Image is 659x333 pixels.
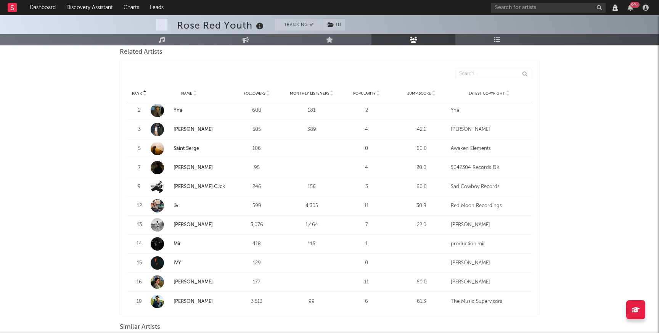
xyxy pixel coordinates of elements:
[407,91,431,96] span: Jump Score
[151,275,227,289] a: [PERSON_NAME]
[231,240,282,248] div: 418
[151,180,227,193] a: [PERSON_NAME] Click
[275,19,323,31] button: Tracking
[451,221,527,229] div: [PERSON_NAME]
[451,240,527,248] div: production.mir
[451,126,527,134] div: [PERSON_NAME]
[120,323,160,332] span: Similar Artists
[491,3,606,13] input: Search for artists
[396,202,447,210] div: 30.9
[451,183,527,191] div: Sad Cowboy Records
[244,91,265,96] span: Followers
[231,126,282,134] div: 505
[231,221,282,229] div: 3,076
[151,256,227,270] a: IVY
[151,142,227,155] a: Saint Serge
[174,261,181,265] a: IVY
[132,183,147,191] div: 9
[396,126,447,134] div: 42.1
[174,299,213,304] a: [PERSON_NAME]
[396,183,447,191] div: 60.0
[174,108,182,113] a: Yna
[341,107,392,114] div: 2
[174,165,213,170] a: [PERSON_NAME]
[290,91,329,96] span: Monthly Listeners
[396,278,447,286] div: 60.0
[341,126,392,134] div: 4
[174,203,180,208] a: liv.
[231,202,282,210] div: 599
[181,91,192,96] span: Name
[174,241,181,246] a: Mir
[286,221,337,229] div: 1,464
[353,91,376,96] span: Popularity
[231,107,282,114] div: 600
[231,164,282,172] div: 95
[451,278,527,286] div: [PERSON_NAME]
[132,164,147,172] div: 7
[396,221,447,229] div: 22.0
[323,19,345,31] span: ( 1 )
[451,298,527,306] div: The Music Supervisors
[132,91,142,96] span: Rank
[132,107,147,114] div: 2
[120,48,162,57] span: Related Artists
[396,298,447,306] div: 61.3
[286,183,337,191] div: 156
[286,298,337,306] div: 99
[455,69,531,79] input: Search...
[151,295,227,308] a: [PERSON_NAME]
[151,104,227,117] a: Yna
[286,126,337,134] div: 389
[630,2,640,8] div: 99 +
[286,107,337,114] div: 181
[451,107,527,114] div: Yna
[151,218,227,232] a: [PERSON_NAME]
[341,221,392,229] div: 7
[132,221,147,229] div: 13
[396,145,447,153] div: 60.0
[341,278,392,286] div: 11
[451,202,527,210] div: Red Moon Recordings
[231,259,282,267] div: 129
[341,259,392,267] div: 0
[132,259,147,267] div: 15
[341,145,392,153] div: 0
[231,183,282,191] div: 246
[341,164,392,172] div: 4
[174,184,225,189] a: [PERSON_NAME] Click
[469,91,505,96] span: Latest Copyright
[286,240,337,248] div: 116
[132,240,147,248] div: 14
[151,237,227,251] a: Mir
[286,202,337,210] div: 4,305
[231,278,282,286] div: 177
[341,183,392,191] div: 3
[174,146,199,151] a: Saint Serge
[132,202,147,210] div: 12
[132,145,147,153] div: 5
[231,145,282,153] div: 106
[451,145,527,153] div: Awaken Elements
[231,298,282,306] div: 3,513
[396,164,447,172] div: 20.0
[174,127,213,132] a: [PERSON_NAME]
[151,199,227,212] a: liv.
[151,123,227,136] a: [PERSON_NAME]
[132,298,147,306] div: 19
[132,278,147,286] div: 16
[174,280,213,285] a: [PERSON_NAME]
[451,259,527,267] div: [PERSON_NAME]
[177,19,265,32] div: Rose Red Youth
[451,164,527,172] div: 5042304 Records DK
[151,161,227,174] a: [PERSON_NAME]
[341,240,392,248] div: 1
[323,19,345,31] button: (1)
[341,298,392,306] div: 6
[132,126,147,134] div: 3
[628,5,633,11] button: 99+
[341,202,392,210] div: 11
[174,222,213,227] a: [PERSON_NAME]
